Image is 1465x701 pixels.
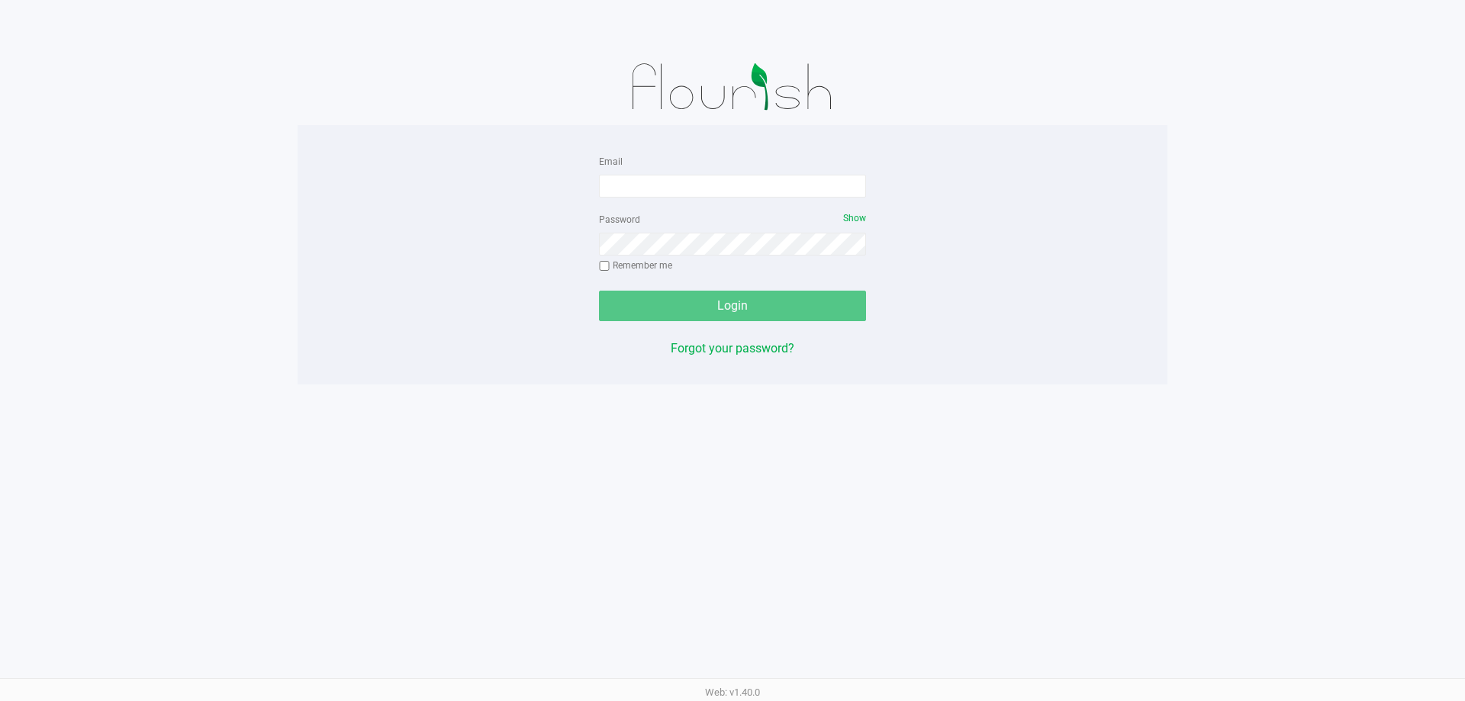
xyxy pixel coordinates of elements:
label: Email [599,155,623,169]
label: Remember me [599,259,672,272]
button: Forgot your password? [671,339,794,358]
input: Remember me [599,261,610,272]
label: Password [599,213,640,227]
span: Show [843,213,866,223]
span: Web: v1.40.0 [705,687,760,698]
